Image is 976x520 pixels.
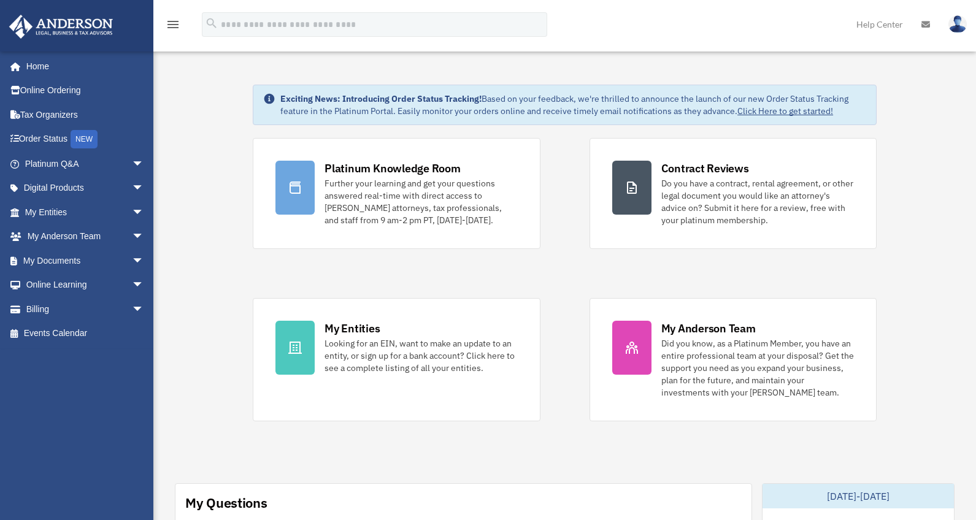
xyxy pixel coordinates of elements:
[132,248,156,273] span: arrow_drop_down
[590,298,877,421] a: My Anderson Team Did you know, as a Platinum Member, you have an entire professional team at your...
[661,337,854,399] div: Did you know, as a Platinum Member, you have an entire professional team at your disposal? Get th...
[763,484,954,508] div: [DATE]-[DATE]
[166,17,180,32] i: menu
[325,321,380,336] div: My Entities
[280,93,866,117] div: Based on your feedback, we're thrilled to announce the launch of our new Order Status Tracking fe...
[9,273,163,297] a: Online Learningarrow_drop_down
[948,15,967,33] img: User Pic
[9,321,163,346] a: Events Calendar
[9,102,163,127] a: Tax Organizers
[9,127,163,152] a: Order StatusNEW
[737,105,833,117] a: Click Here to get started!
[6,15,117,39] img: Anderson Advisors Platinum Portal
[9,297,163,321] a: Billingarrow_drop_down
[132,297,156,322] span: arrow_drop_down
[166,21,180,32] a: menu
[280,93,482,104] strong: Exciting News: Introducing Order Status Tracking!
[205,17,218,30] i: search
[590,138,877,249] a: Contract Reviews Do you have a contract, rental agreement, or other legal document you would like...
[325,337,517,374] div: Looking for an EIN, want to make an update to an entity, or sign up for a bank account? Click her...
[132,176,156,201] span: arrow_drop_down
[185,494,267,512] div: My Questions
[253,298,540,421] a: My Entities Looking for an EIN, want to make an update to an entity, or sign up for a bank accoun...
[9,224,163,249] a: My Anderson Teamarrow_drop_down
[132,200,156,225] span: arrow_drop_down
[253,138,540,249] a: Platinum Knowledge Room Further your learning and get your questions answered real-time with dire...
[325,177,517,226] div: Further your learning and get your questions answered real-time with direct access to [PERSON_NAM...
[325,161,461,176] div: Platinum Knowledge Room
[661,177,854,226] div: Do you have a contract, rental agreement, or other legal document you would like an attorney's ad...
[9,200,163,224] a: My Entitiesarrow_drop_down
[661,161,749,176] div: Contract Reviews
[9,151,163,176] a: Platinum Q&Aarrow_drop_down
[132,273,156,298] span: arrow_drop_down
[9,54,156,78] a: Home
[9,176,163,201] a: Digital Productsarrow_drop_down
[132,224,156,250] span: arrow_drop_down
[9,78,163,103] a: Online Ordering
[9,248,163,273] a: My Documentsarrow_drop_down
[71,130,98,148] div: NEW
[661,321,756,336] div: My Anderson Team
[132,151,156,177] span: arrow_drop_down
